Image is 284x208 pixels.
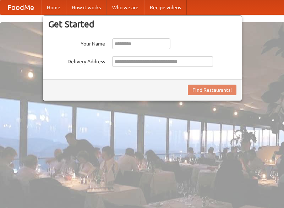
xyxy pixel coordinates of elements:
a: Home [41,0,66,15]
a: Who we are [106,0,144,15]
label: Delivery Address [48,56,105,65]
label: Your Name [48,38,105,47]
a: How it works [66,0,106,15]
a: Recipe videos [144,0,187,15]
h3: Get Started [48,19,236,30]
button: Find Restaurants! [188,85,236,95]
a: FoodMe [0,0,41,15]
